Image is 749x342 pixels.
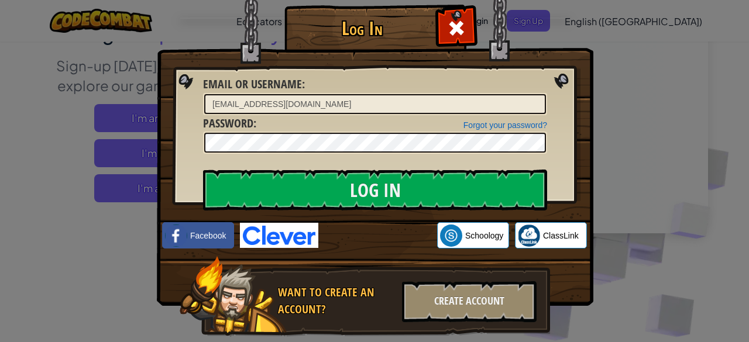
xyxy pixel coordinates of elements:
[203,76,305,93] label: :
[440,224,462,247] img: schoology.png
[463,120,547,130] a: Forgot your password?
[465,230,503,241] span: Schoology
[203,76,302,92] span: Email or Username
[240,223,318,248] img: clever-logo-blue.png
[190,230,226,241] span: Facebook
[318,223,437,248] iframe: Sign in with Google Button
[278,284,395,317] div: Want to create an account?
[203,115,256,132] label: :
[203,115,253,131] span: Password
[518,224,540,247] img: classlink-logo-small.png
[287,18,437,39] h1: Log In
[203,170,547,210] input: Log In
[402,281,537,322] div: Create Account
[543,230,579,241] span: ClassLink
[165,224,187,247] img: facebook_small.png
